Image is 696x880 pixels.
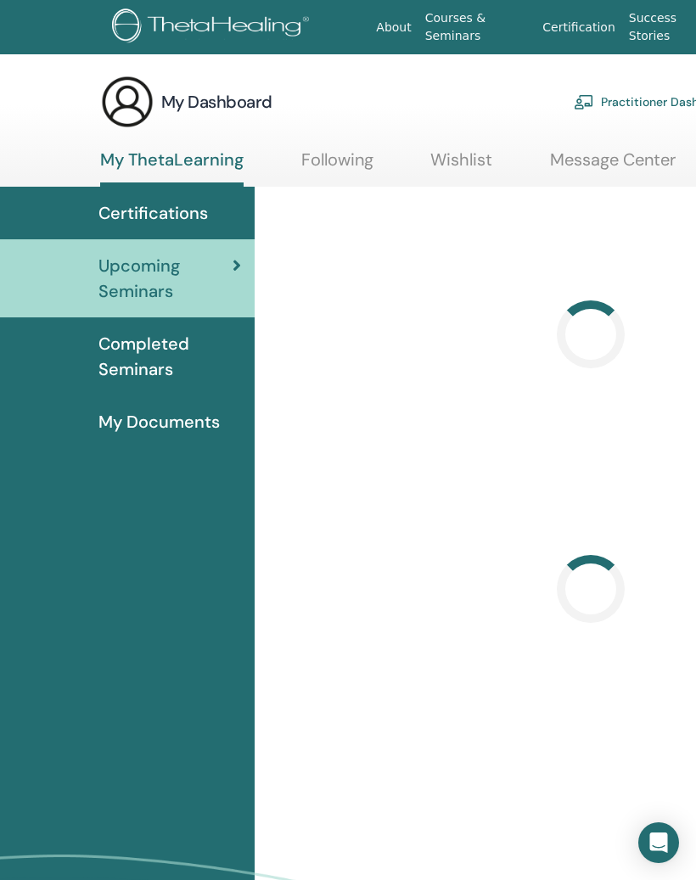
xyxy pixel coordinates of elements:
[638,822,679,863] div: Open Intercom Messenger
[550,149,676,182] a: Message Center
[161,90,272,114] h3: My Dashboard
[98,253,233,304] span: Upcoming Seminars
[98,200,208,226] span: Certifications
[574,94,594,109] img: chalkboard-teacher.svg
[430,149,492,182] a: Wishlist
[100,149,244,187] a: My ThetaLearning
[301,149,373,182] a: Following
[369,12,418,43] a: About
[98,331,241,382] span: Completed Seminars
[98,409,220,434] span: My Documents
[100,75,154,129] img: generic-user-icon.jpg
[112,8,315,47] img: logo.png
[536,12,621,43] a: Certification
[418,3,536,52] a: Courses & Seminars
